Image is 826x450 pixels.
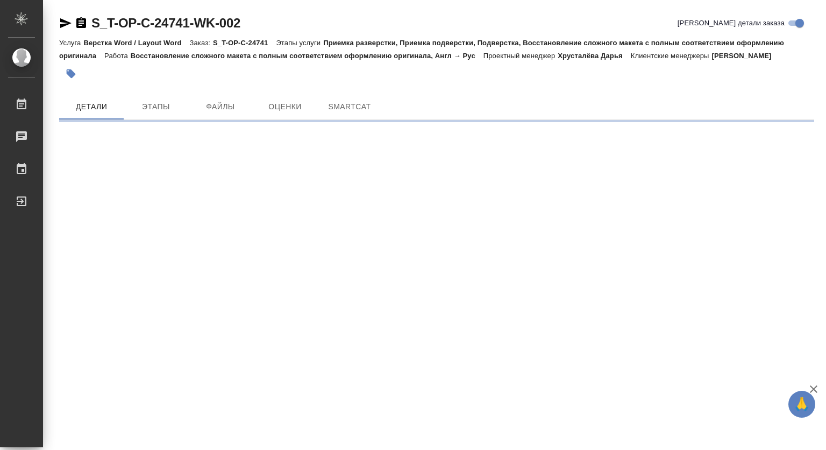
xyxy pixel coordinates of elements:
[59,39,83,47] p: Услуга
[213,39,276,47] p: S_T-OP-C-24741
[276,39,323,47] p: Этапы услуги
[104,52,131,60] p: Работа
[324,100,375,114] span: SmartCat
[75,17,88,30] button: Скопировать ссылку
[190,39,213,47] p: Заказ:
[788,391,815,418] button: 🙏
[83,39,189,47] p: Верстка Word / Layout Word
[259,100,311,114] span: Оценки
[66,100,117,114] span: Детали
[91,16,240,30] a: S_T-OP-C-24741-WK-002
[59,17,72,30] button: Скопировать ссылку для ЯМессенджера
[59,39,784,60] p: Приемка разверстки, Приемка подверстки, Подверстка, Восстановление сложного макета с полным соотв...
[678,18,785,29] span: [PERSON_NAME] детали заказа
[131,52,483,60] p: Восстановление сложного макета с полным соответствием оформлению оригинала, Англ → Рус
[631,52,712,60] p: Клиентские менеджеры
[59,62,83,86] button: Добавить тэг
[195,100,246,114] span: Файлы
[712,52,780,60] p: [PERSON_NAME]
[793,393,811,416] span: 🙏
[558,52,631,60] p: Хрусталёва Дарья
[483,52,558,60] p: Проектный менеджер
[130,100,182,114] span: Этапы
